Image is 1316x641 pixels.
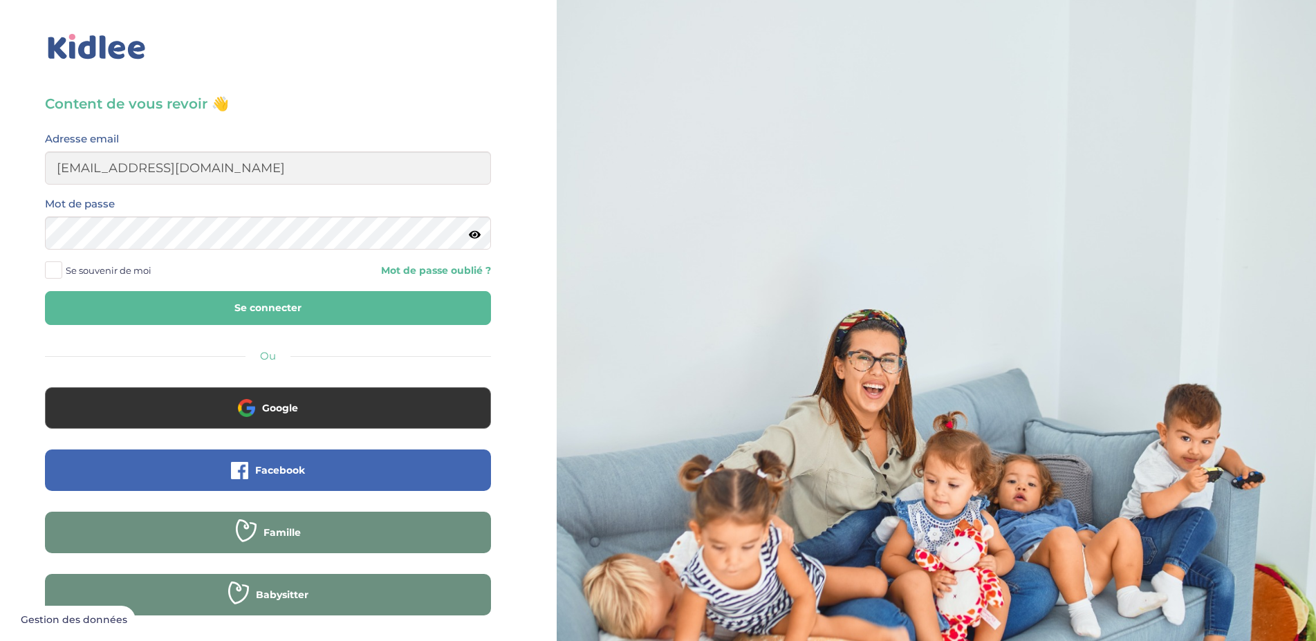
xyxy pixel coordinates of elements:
img: facebook.png [231,462,248,479]
span: Se souvenir de moi [66,261,151,279]
img: logo_kidlee_bleu [45,31,149,63]
span: Gestion des données [21,614,127,626]
a: Babysitter [45,597,491,611]
button: Facebook [45,449,491,491]
a: Facebook [45,473,491,486]
span: Google [262,401,298,415]
span: Ou [260,349,276,362]
button: Gestion des données [12,606,136,635]
button: Babysitter [45,574,491,615]
span: Facebook [255,463,305,477]
button: Google [45,387,491,429]
button: Famille [45,512,491,553]
input: Email [45,151,491,185]
a: Google [45,411,491,424]
span: Famille [263,526,301,539]
a: Famille [45,535,491,548]
span: Babysitter [256,588,308,602]
button: Se connecter [45,291,491,325]
img: google.png [238,399,255,416]
label: Mot de passe [45,195,115,213]
h3: Content de vous revoir 👋 [45,94,491,113]
label: Adresse email [45,130,119,148]
a: Mot de passe oublié ? [279,264,492,277]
